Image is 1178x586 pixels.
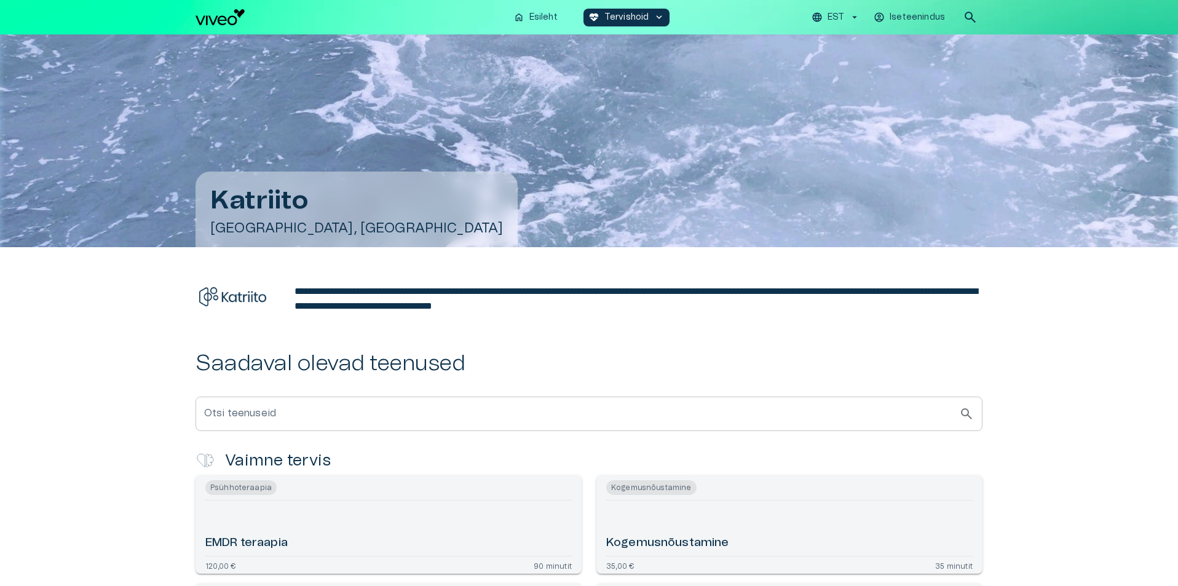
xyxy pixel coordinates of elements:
[508,9,564,26] button: homeEsileht
[604,11,649,24] p: Tervishoid
[583,9,670,26] button: ecg_heartTervishoidkeyboard_arrow_down
[606,480,697,495] span: Kogemusnõustamine
[196,9,504,25] a: Navigate to homepage
[294,284,982,314] div: editable markdown
[890,11,945,24] p: Iseteenindus
[196,9,245,25] img: Viveo logo
[196,350,982,377] h2: Saadaval olevad teenused
[588,12,599,23] span: ecg_heart
[205,480,277,495] span: Psühhoteraapia
[958,5,982,30] button: open search modal
[534,561,572,569] p: 90 minutit
[596,475,982,574] a: Navigate to Kogemusnõustamine
[205,561,235,569] p: 120,00 €
[828,11,844,24] p: EST
[205,535,288,552] h6: EMDR teraapia
[872,9,948,26] button: Iseteenindus
[963,10,978,25] span: search
[529,11,558,24] p: Esileht
[210,186,503,215] h1: Katriito
[606,561,634,569] p: 35,00 €
[210,220,503,237] h5: [GEOGRAPHIC_DATA], [GEOGRAPHIC_DATA]
[810,9,862,26] button: EST
[225,451,331,470] h4: Vaimne tervis
[935,561,973,569] p: 35 minutit
[196,475,582,574] a: Navigate to EMDR teraapia
[606,535,729,552] h6: Kogemusnõustamine
[959,406,974,421] span: search
[196,267,270,327] img: Katriito logo
[513,12,524,23] span: home
[654,12,665,23] span: keyboard_arrow_down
